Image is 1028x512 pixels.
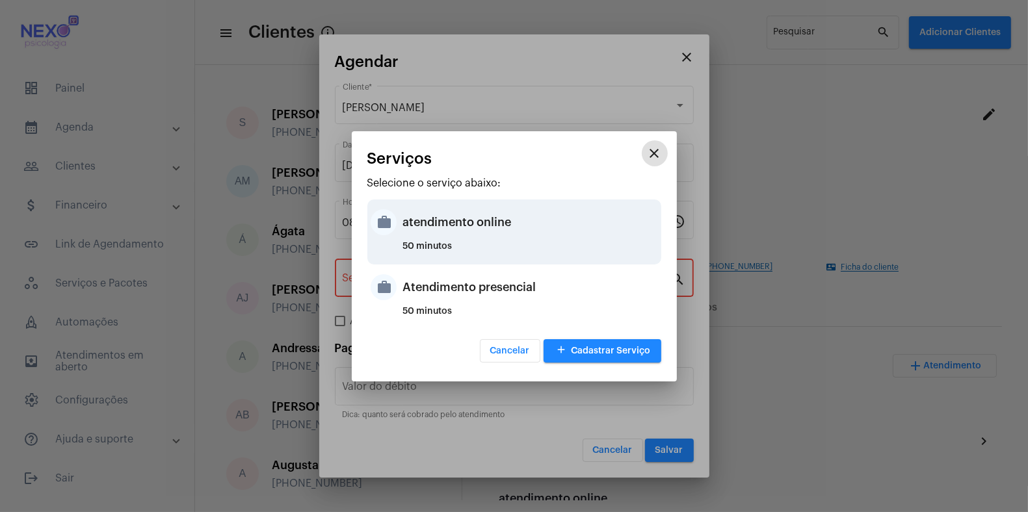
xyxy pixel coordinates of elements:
mat-icon: work [371,209,397,235]
button: Cadastrar Serviço [544,339,661,363]
mat-icon: work [371,274,397,300]
div: Atendimento presencial [403,268,658,307]
mat-icon: close [647,146,663,161]
p: Selecione o serviço abaixo: [367,177,661,189]
span: Cancelar [490,346,530,355]
span: Cadastrar Serviço [554,346,651,355]
div: 50 minutos [403,242,658,261]
div: atendimento online [403,203,658,242]
button: Cancelar [480,339,540,363]
div: 50 minutos [403,307,658,326]
span: Serviços [367,150,432,167]
mat-icon: add [554,342,570,359]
